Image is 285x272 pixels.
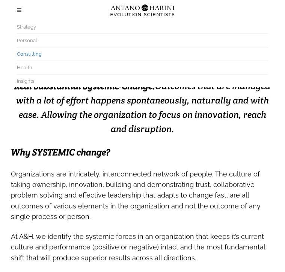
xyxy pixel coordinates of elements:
[17,51,42,57] span: Consulting
[107,1,178,20] img: Logo
[17,74,268,88] a: Insights
[17,47,268,61] a: Consulting
[11,170,261,220] span: Organizations are intricately, interconnected network of people. The culture of taking ownership,...
[11,232,265,261] span: At A&H, we identify the systemic forces in an organization that keeps it’s current culture and pe...
[17,78,34,84] span: Insights
[17,34,268,47] a: Personal
[17,24,36,30] span: Strategy
[11,146,110,158] span: Why SYSTEMIC change?
[17,61,268,74] a: Health
[17,38,37,43] span: Personal
[17,65,32,70] span: Health
[17,20,268,33] a: Strategy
